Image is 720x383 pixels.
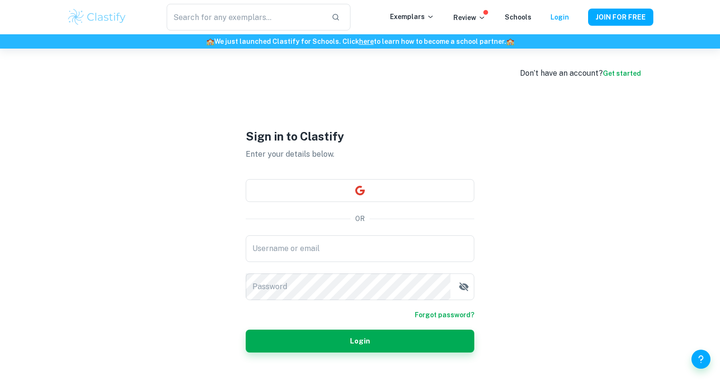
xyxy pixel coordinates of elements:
a: Get started [603,70,641,77]
p: OR [355,213,365,224]
input: Search for any exemplars... [167,4,324,30]
p: Exemplars [390,11,434,22]
a: Forgot password? [415,310,474,320]
span: 🏫 [206,38,214,45]
div: Don’t have an account? [520,68,641,79]
p: Enter your details below. [246,149,474,160]
h1: Sign in to Clastify [246,128,474,145]
a: Schools [505,13,531,21]
span: 🏫 [506,38,514,45]
h6: We just launched Clastify for Schools. Click to learn how to become a school partner. [2,36,718,47]
p: Review [453,12,486,23]
button: Help and Feedback [691,350,710,369]
a: Login [550,13,569,21]
button: JOIN FOR FREE [588,9,653,26]
a: here [359,38,374,45]
button: Login [246,330,474,353]
img: Clastify logo [67,8,127,27]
